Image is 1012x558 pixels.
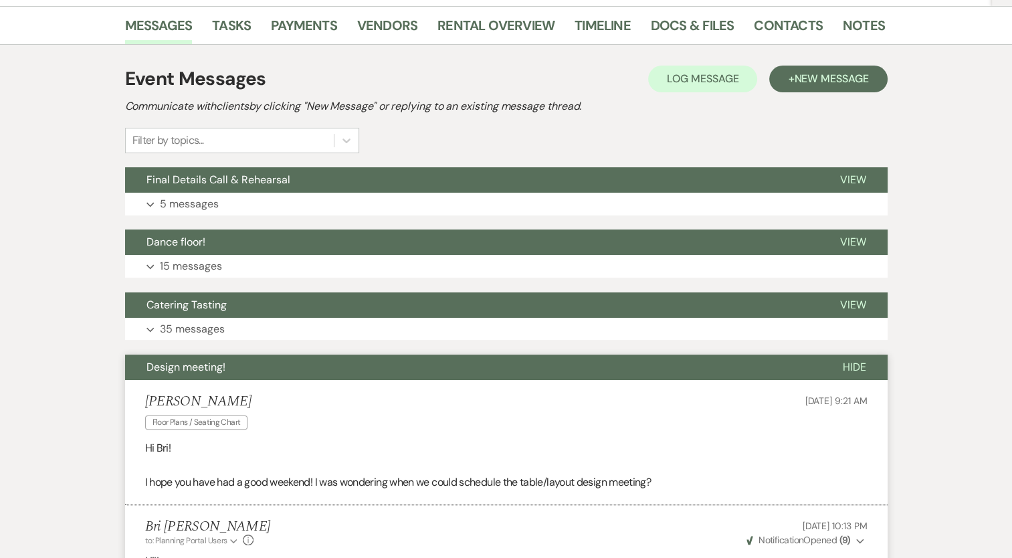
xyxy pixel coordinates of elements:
span: Opened [746,534,851,546]
span: Floor Plans / Seating Chart [145,415,248,430]
button: View [819,167,888,193]
a: Docs & Files [651,15,734,44]
a: Rental Overview [437,15,554,44]
span: View [840,235,866,249]
a: Tasks [212,15,251,44]
a: Payments [271,15,337,44]
span: to: Planning Portal Users [145,535,227,546]
h2: Communicate with clients by clicking "New Message" or replying to an existing message thread. [125,98,888,114]
p: I hope you have had a good weekend! I was wondering when we could schedule the table/layout desig... [145,474,868,491]
button: to: Planning Portal Users [145,535,240,547]
button: Catering Tasting [125,292,819,318]
button: View [819,292,888,318]
span: New Message [794,72,868,86]
span: Notification [758,534,803,546]
button: 5 messages [125,193,888,215]
button: NotificationOpened (9) [744,533,868,547]
button: Dance floor! [125,229,819,255]
div: Filter by topics... [132,132,204,149]
a: Vendors [357,15,417,44]
span: View [840,298,866,312]
a: Timeline [575,15,631,44]
a: Messages [125,15,193,44]
button: View [819,229,888,255]
p: 15 messages [160,258,222,275]
a: Notes [843,15,885,44]
button: Design meeting! [125,355,821,380]
span: Catering Tasting [146,298,227,312]
span: Dance floor! [146,235,205,249]
a: Contacts [754,15,823,44]
span: Design meeting! [146,360,225,374]
button: Final Details Call & Rehearsal [125,167,819,193]
p: 35 messages [160,320,225,338]
strong: ( 9 ) [839,534,850,546]
h1: Event Messages [125,65,266,93]
span: [DATE] 9:21 AM [805,395,867,407]
span: [DATE] 10:13 PM [803,520,868,532]
p: Hi Bri! [145,440,868,457]
button: +New Message [769,66,887,92]
span: Log Message [667,72,738,86]
button: Log Message [648,66,757,92]
span: Final Details Call & Rehearsal [146,173,290,187]
p: 5 messages [160,195,219,213]
button: Hide [821,355,888,380]
h5: [PERSON_NAME] [145,393,255,410]
span: Hide [843,360,866,374]
span: View [840,173,866,187]
button: 35 messages [125,318,888,341]
h5: Bri [PERSON_NAME] [145,519,271,535]
button: 15 messages [125,255,888,278]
